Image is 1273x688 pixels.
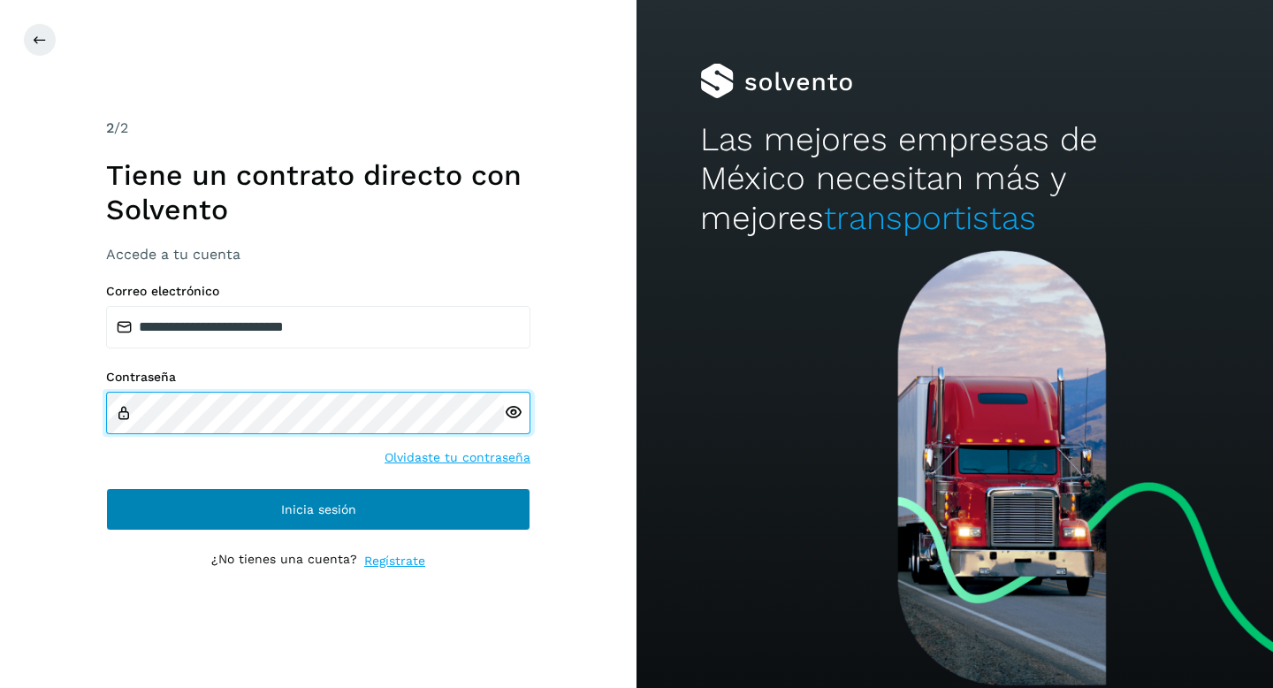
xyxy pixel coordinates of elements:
[364,552,425,570] a: Regístrate
[281,503,356,516] span: Inicia sesión
[106,488,530,531] button: Inicia sesión
[106,119,114,136] span: 2
[385,448,530,467] a: Olvidaste tu contraseña
[824,199,1036,237] span: transportistas
[211,552,357,570] p: ¿No tienes una cuenta?
[106,118,530,139] div: /2
[106,158,530,226] h1: Tiene un contrato directo con Solvento
[700,120,1209,238] h2: Las mejores empresas de México necesitan más y mejores
[106,370,530,385] label: Contraseña
[106,284,530,299] label: Correo electrónico
[106,246,530,263] h3: Accede a tu cuenta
